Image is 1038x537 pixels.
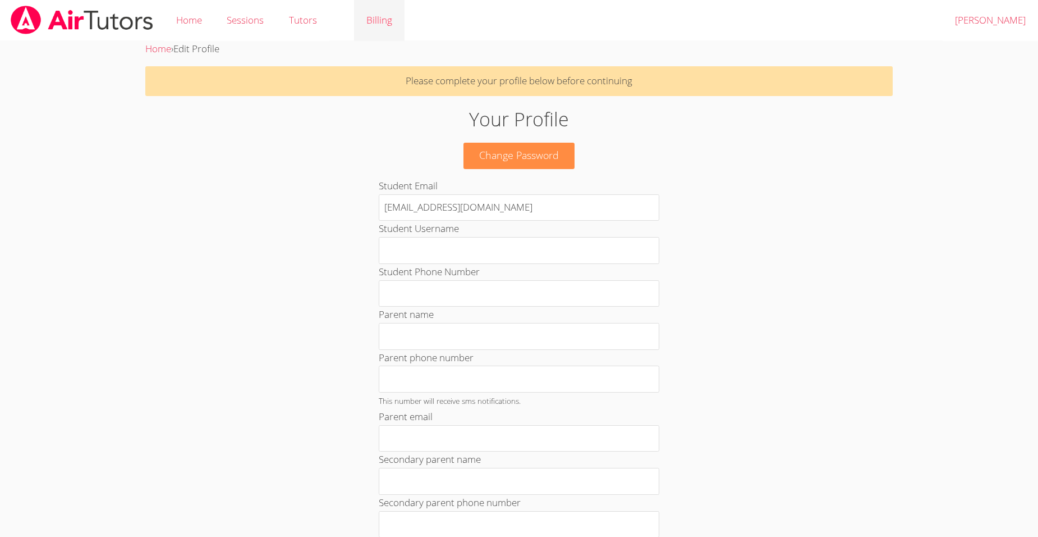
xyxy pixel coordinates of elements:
label: Student Email [379,179,438,192]
img: airtutors_banner-c4298cdbf04f3fff15de1276eac7730deb9818008684d7c2e4769d2f7ddbe033.png [10,6,154,34]
span: Edit Profile [173,42,219,55]
p: Please complete your profile below before continuing [145,66,893,96]
label: Student Phone Number [379,265,480,278]
label: Parent phone number [379,351,474,364]
small: This number will receive sms notifications. [379,395,521,406]
label: Student Username [379,222,459,235]
label: Secondary parent phone number [379,496,521,509]
label: Parent name [379,308,434,321]
label: Parent email [379,410,433,423]
label: Secondary parent name [379,453,481,466]
a: Home [145,42,171,55]
a: Change Password [463,143,575,169]
div: › [145,41,893,57]
h1: Your Profile [239,105,800,134]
